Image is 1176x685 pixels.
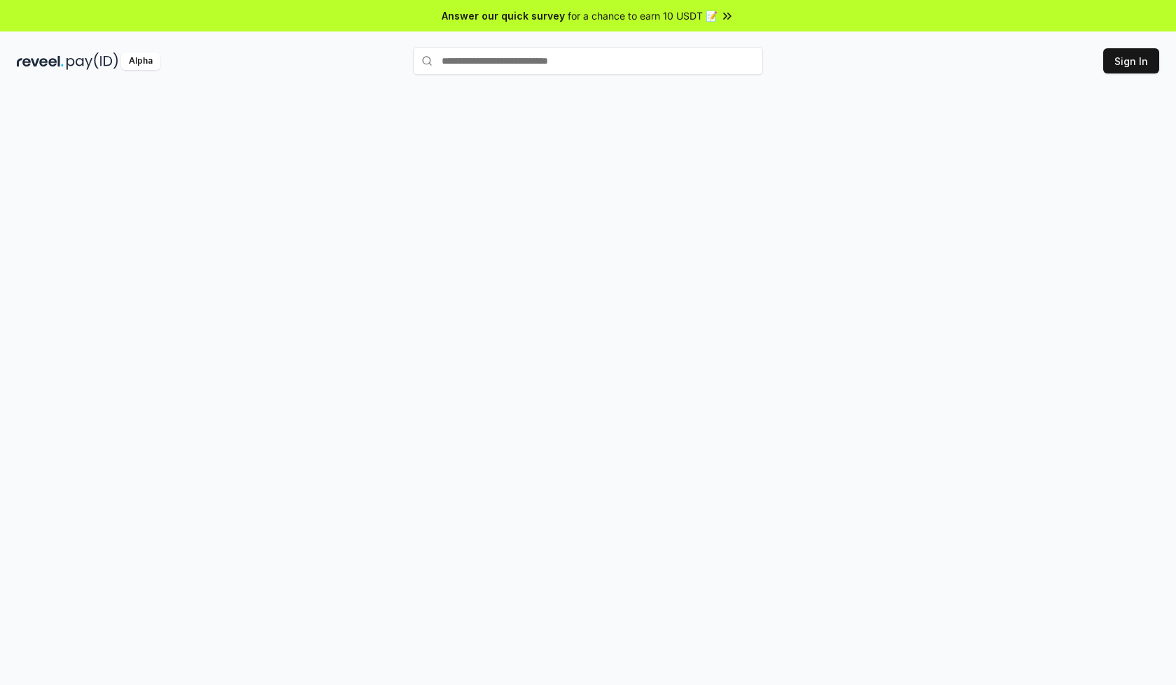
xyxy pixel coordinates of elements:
[568,8,717,23] span: for a chance to earn 10 USDT 📝
[17,52,64,70] img: reveel_dark
[442,8,565,23] span: Answer our quick survey
[66,52,118,70] img: pay_id
[121,52,160,70] div: Alpha
[1103,48,1159,73] button: Sign In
